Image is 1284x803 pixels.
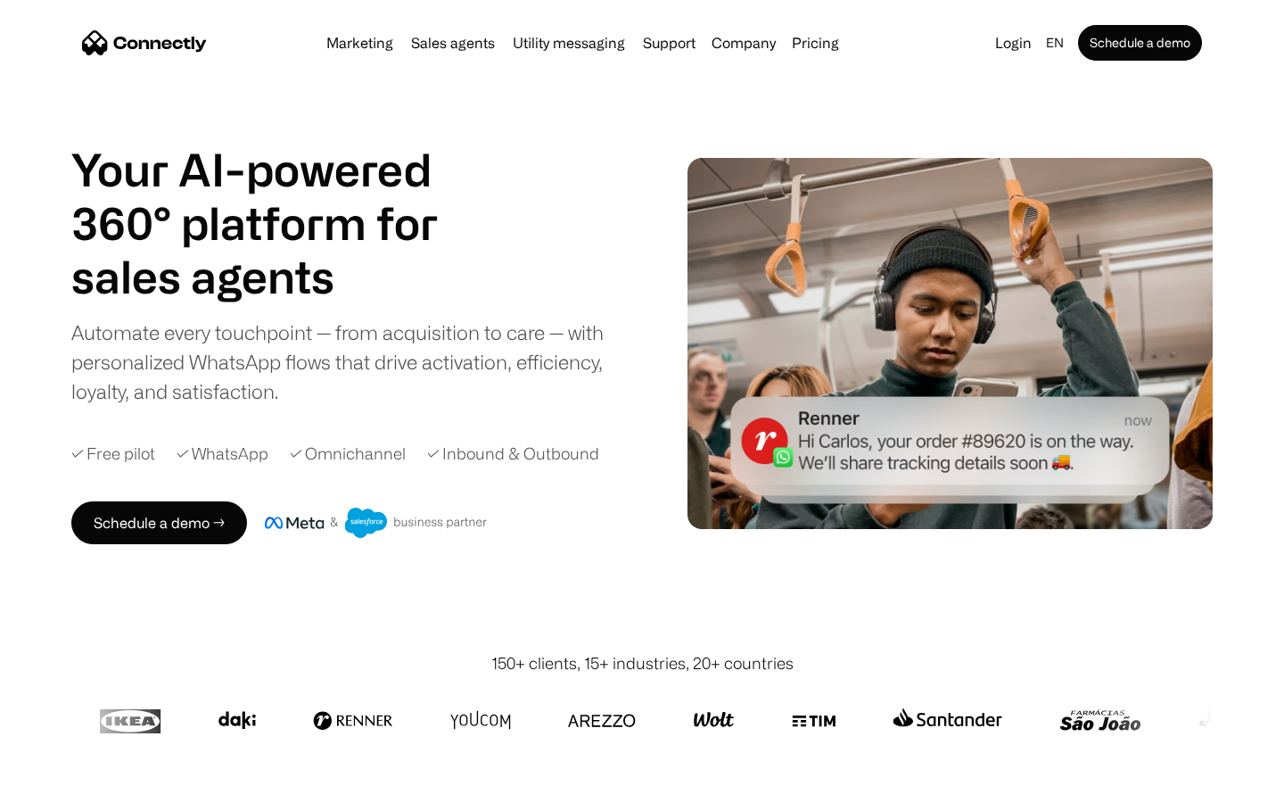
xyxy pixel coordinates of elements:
[290,442,406,466] div: ✓ Omnichannel
[1078,25,1202,61] a: Schedule a demo
[71,442,155,466] div: ✓ Free pilot
[506,36,632,50] a: Utility messaging
[18,770,107,797] aside: Language selected: English
[988,30,1039,55] a: Login
[1046,30,1064,55] div: en
[636,36,703,50] a: Support
[177,442,268,466] div: ✓ WhatsApp
[404,36,502,50] a: Sales agents
[319,36,400,50] a: Marketing
[491,651,794,675] div: 150+ clients, 15+ industries, 20+ countries
[36,772,107,797] ul: Language list
[427,442,599,466] div: ✓ Inbound & Outbound
[265,508,488,538] img: Meta and Salesforce business partner badge.
[71,318,633,406] div: Automate every touchpoint — from acquisition to care — with personalized WhatsApp flows that driv...
[71,143,481,250] h1: Your AI-powered 360° platform for
[785,36,846,50] a: Pricing
[71,501,247,544] a: Schedule a demo →
[712,30,776,55] div: Company
[71,250,481,303] h1: sales agents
